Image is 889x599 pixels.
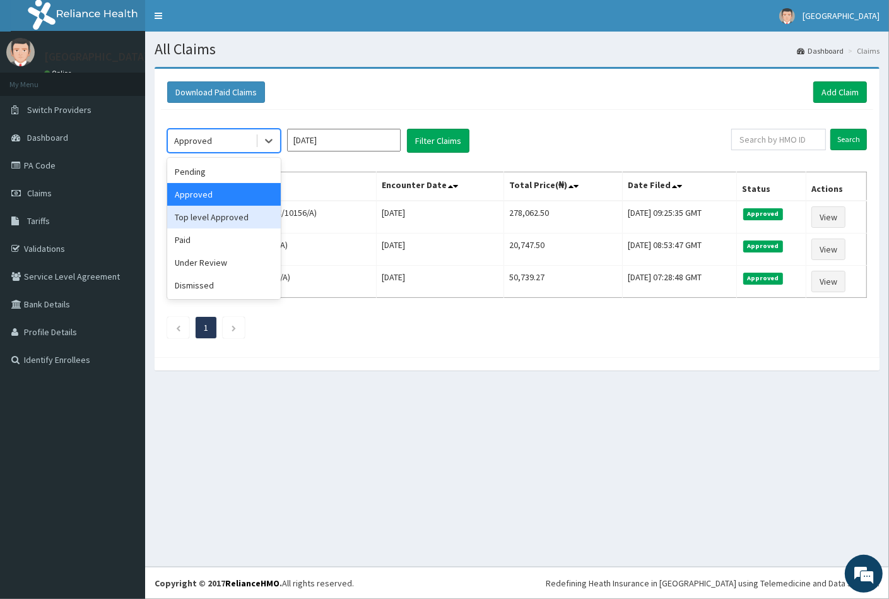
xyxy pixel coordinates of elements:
[175,322,181,333] a: Previous page
[779,8,795,24] img: User Image
[145,567,889,599] footer: All rights reserved.
[167,228,281,251] div: Paid
[27,104,91,116] span: Switch Providers
[797,45,844,56] a: Dashboard
[736,172,806,201] th: Status
[504,172,623,201] th: Total Price(₦)
[504,266,623,298] td: 50,739.27
[623,234,737,266] td: [DATE] 08:53:47 GMT
[811,239,845,260] a: View
[546,577,880,590] div: Redefining Heath Insurance in [GEOGRAPHIC_DATA] using Telemedicine and Data Science!
[376,201,504,234] td: [DATE]
[376,266,504,298] td: [DATE]
[803,10,880,21] span: [GEOGRAPHIC_DATA]
[806,172,867,201] th: Actions
[23,63,51,95] img: d_794563401_company_1708531726252_794563401
[731,129,826,150] input: Search by HMO ID
[174,134,212,147] div: Approved
[845,45,880,56] li: Claims
[204,322,208,333] a: Page 1 is your current page
[811,271,845,292] a: View
[504,234,623,266] td: 20,747.50
[623,172,737,201] th: Date Filed
[155,578,282,589] strong: Copyright © 2017 .
[743,240,783,252] span: Approved
[167,183,281,206] div: Approved
[44,51,148,62] p: [GEOGRAPHIC_DATA]
[167,274,281,297] div: Dismissed
[66,71,212,87] div: Chat with us now
[830,129,867,150] input: Search
[167,81,265,103] button: Download Paid Claims
[27,187,52,199] span: Claims
[167,206,281,228] div: Top level Approved
[813,81,867,103] a: Add Claim
[376,234,504,266] td: [DATE]
[27,132,68,143] span: Dashboard
[623,266,737,298] td: [DATE] 07:28:48 GMT
[743,208,783,220] span: Approved
[743,273,783,284] span: Approved
[6,345,240,389] textarea: Type your message and hit 'Enter'
[287,129,401,151] input: Select Month and Year
[231,322,237,333] a: Next page
[167,251,281,274] div: Under Review
[504,201,623,234] td: 278,062.50
[155,41,880,57] h1: All Claims
[225,578,280,589] a: RelianceHMO
[623,201,737,234] td: [DATE] 09:25:35 GMT
[73,159,174,287] span: We're online!
[407,129,469,153] button: Filter Claims
[376,172,504,201] th: Encounter Date
[811,206,845,228] a: View
[207,6,237,37] div: Minimize live chat window
[6,38,35,66] img: User Image
[44,69,74,78] a: Online
[167,160,281,183] div: Pending
[27,215,50,227] span: Tariffs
